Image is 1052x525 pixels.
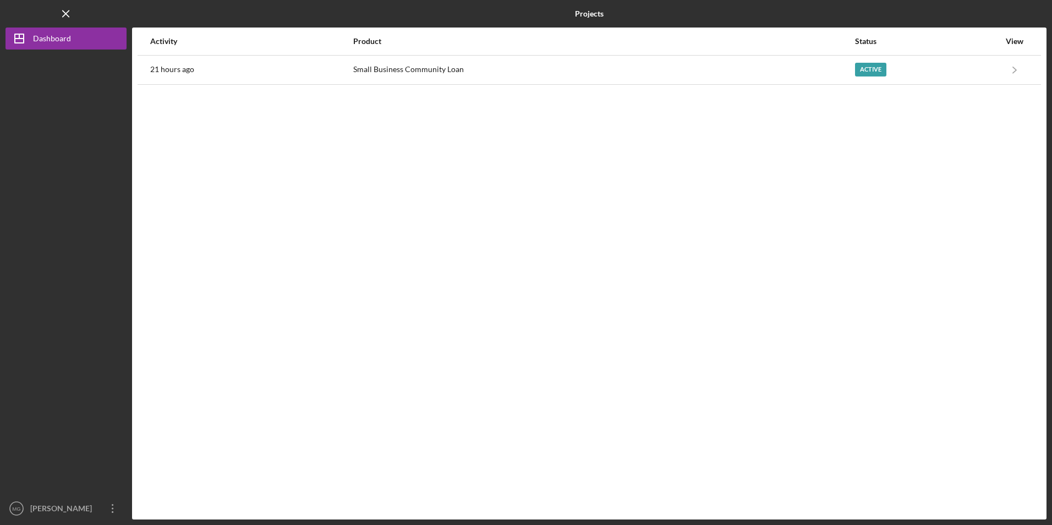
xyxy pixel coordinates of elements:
[6,28,127,50] button: Dashboard
[33,28,71,52] div: Dashboard
[12,506,20,512] text: MG
[855,37,1000,46] div: Status
[150,65,194,74] time: 2025-09-22 19:34
[28,497,99,522] div: [PERSON_NAME]
[575,9,604,18] b: Projects
[855,63,886,76] div: Active
[150,37,352,46] div: Activity
[353,37,854,46] div: Product
[1001,37,1028,46] div: View
[6,497,127,519] button: MG[PERSON_NAME]
[353,56,854,84] div: Small Business Community Loan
